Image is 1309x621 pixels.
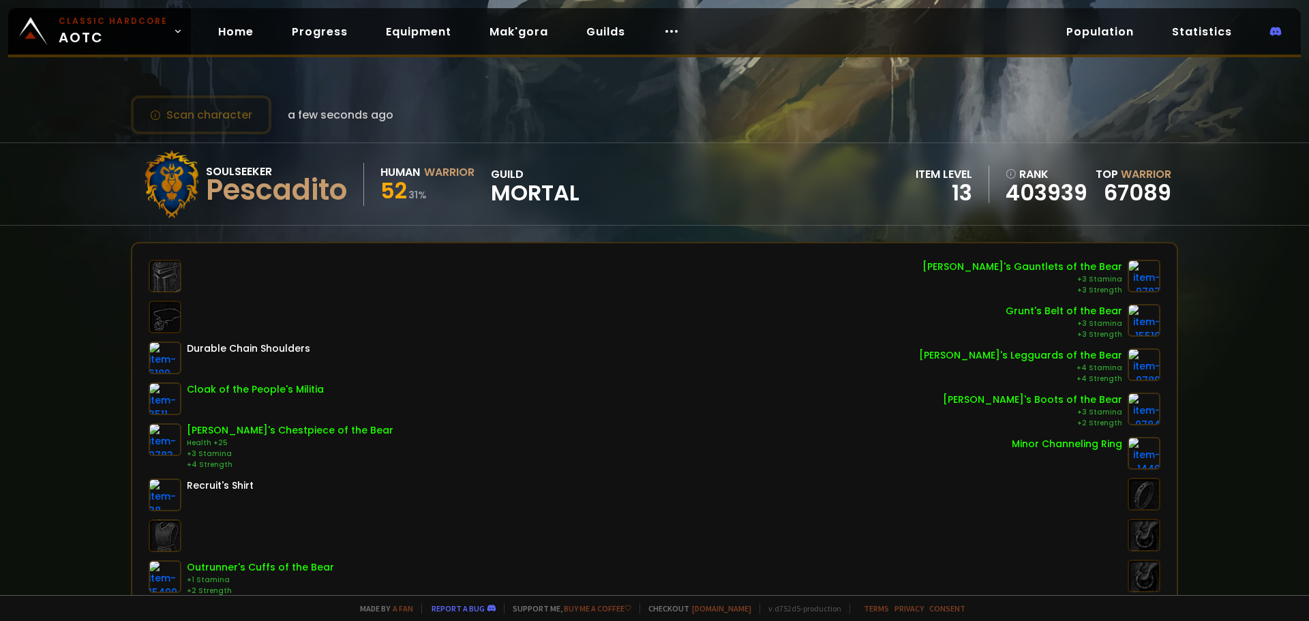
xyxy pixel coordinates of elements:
img: item-9784 [1128,393,1160,425]
div: +2 Strength [187,586,334,596]
div: +2 Strength [943,418,1122,429]
div: [PERSON_NAME]'s Chestpiece of the Bear [187,423,393,438]
div: +3 Strength [922,285,1122,296]
span: a few seconds ago [288,106,393,123]
div: [PERSON_NAME]'s Gauntlets of the Bear [922,260,1122,274]
img: item-6189 [149,342,181,374]
div: +3 Stamina [187,449,393,459]
div: Warrior [424,164,475,181]
div: Soulseeker [206,163,347,180]
div: Outrunner's Cuffs of the Bear [187,560,334,575]
span: 52 [380,175,407,206]
a: 67089 [1104,177,1171,208]
a: [DOMAIN_NAME] [692,603,751,614]
span: AOTC [59,15,168,48]
span: Checkout [640,603,751,614]
a: Terms [864,603,889,614]
span: v. d752d5 - production [759,603,841,614]
span: Made by [352,603,413,614]
img: item-9787 [1128,260,1160,292]
div: Grunt's Belt of the Bear [1006,304,1122,318]
div: Pescadito [206,180,347,200]
a: Population [1055,18,1145,46]
span: Mortal [491,183,580,203]
div: rank [1006,166,1087,183]
a: Classic HardcoreAOTC [8,8,191,55]
div: +4 Strength [919,374,1122,384]
small: Classic Hardcore [59,15,168,27]
span: Warrior [1121,166,1171,182]
div: [PERSON_NAME]'s Boots of the Bear [943,393,1122,407]
a: Statistics [1161,18,1243,46]
img: item-9783 [149,423,181,456]
div: Cloak of the People's Militia [187,382,324,397]
div: Recruit's Shirt [187,479,254,493]
a: Buy me a coffee [564,603,631,614]
img: item-15510 [1128,304,1160,337]
div: +3 Stamina [943,407,1122,418]
div: +3 Stamina [922,274,1122,285]
a: Privacy [894,603,924,614]
div: 13 [916,183,972,203]
img: item-3511 [149,382,181,415]
a: Consent [929,603,965,614]
a: Mak'gora [479,18,559,46]
div: Minor Channeling Ring [1012,437,1122,451]
div: [PERSON_NAME]'s Legguards of the Bear [919,348,1122,363]
a: Guilds [575,18,636,46]
small: 31 % [408,188,427,202]
a: Progress [281,18,359,46]
button: Scan character [131,95,271,134]
div: Top [1096,166,1171,183]
img: item-38 [149,479,181,511]
div: +1 Stamina [187,575,334,586]
a: Home [207,18,265,46]
div: +4 Strength [187,459,393,470]
a: Equipment [375,18,462,46]
div: +3 Strength [1006,329,1122,340]
div: guild [491,166,580,203]
div: item level [916,166,972,183]
a: 403939 [1006,183,1087,203]
img: item-15499 [149,560,181,593]
div: +3 Stamina [1006,318,1122,329]
img: item-1449 [1128,437,1160,470]
div: Durable Chain Shoulders [187,342,310,356]
div: Human [380,164,420,181]
a: Report a bug [432,603,485,614]
div: Health +25 [187,438,393,449]
span: Support me, [504,603,631,614]
img: item-9789 [1128,348,1160,381]
a: a fan [393,603,413,614]
div: +4 Stamina [919,363,1122,374]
